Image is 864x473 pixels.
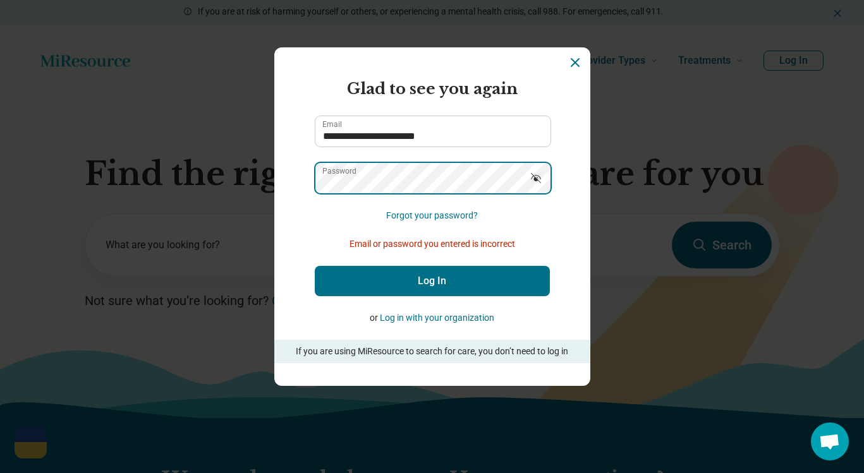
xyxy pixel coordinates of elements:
button: Dismiss [568,55,583,70]
p: or [315,311,550,325]
button: Log In [315,266,550,296]
label: Password [322,167,356,175]
section: Login Dialog [274,47,590,386]
button: Forgot your password? [386,209,478,222]
button: Log in with your organization [380,311,494,325]
label: Email [322,121,342,128]
button: Show password [522,162,550,193]
h2: Glad to see you again [315,78,550,100]
p: Email or password you entered is incorrect [315,237,550,251]
p: If you are using MiResource to search for care, you don’t need to log in [292,345,573,358]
